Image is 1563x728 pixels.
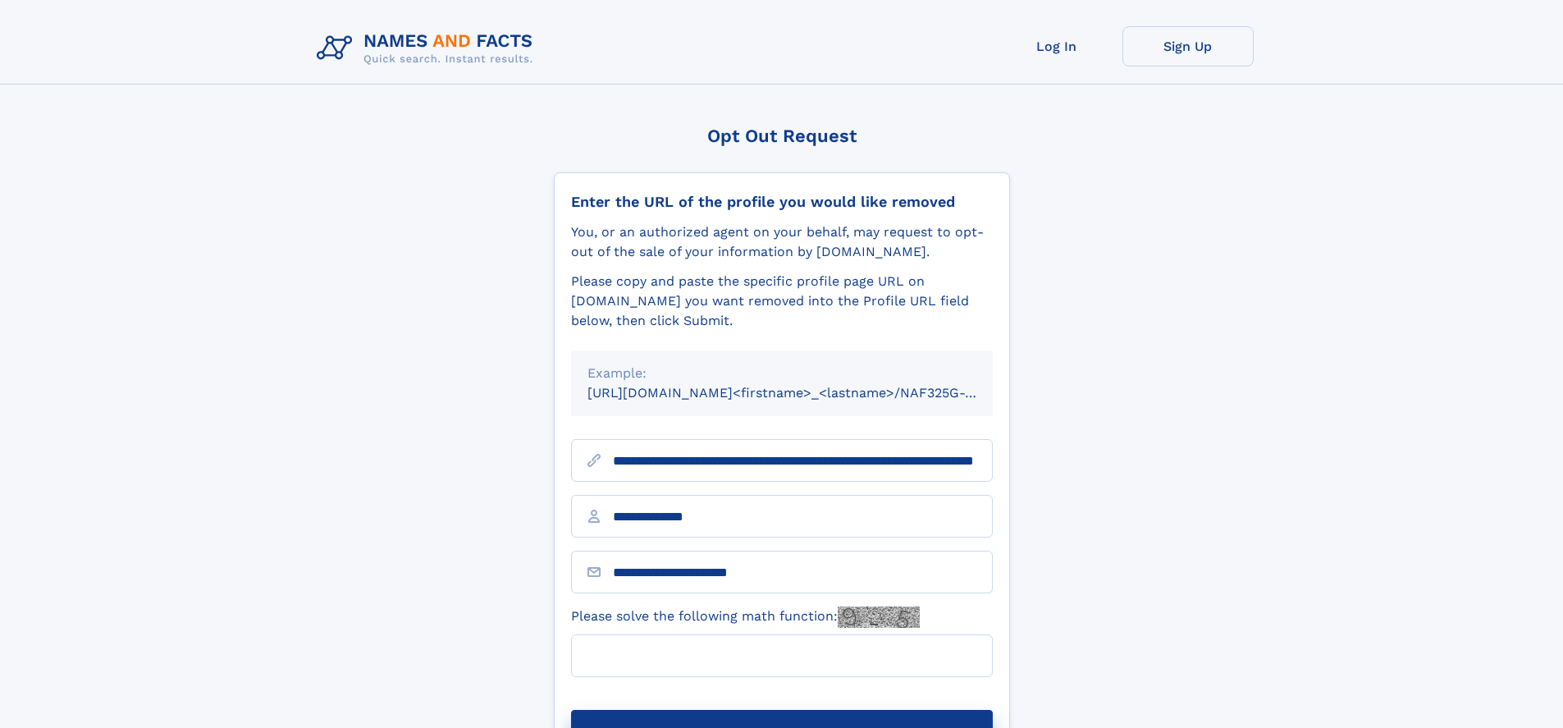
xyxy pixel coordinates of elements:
small: [URL][DOMAIN_NAME]<firstname>_<lastname>/NAF325G-xxxxxxxx [587,385,1024,401]
label: Please solve the following math function: [571,607,920,628]
div: Example: [587,364,976,383]
a: Log In [991,26,1122,66]
a: Sign Up [1122,26,1254,66]
div: Please copy and paste the specific profile page URL on [DOMAIN_NAME] you want removed into the Pr... [571,272,993,331]
img: Logo Names and Facts [310,26,546,71]
div: Opt Out Request [554,126,1010,146]
div: You, or an authorized agent on your behalf, may request to opt-out of the sale of your informatio... [571,222,993,262]
div: Enter the URL of the profile you would like removed [571,193,993,211]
